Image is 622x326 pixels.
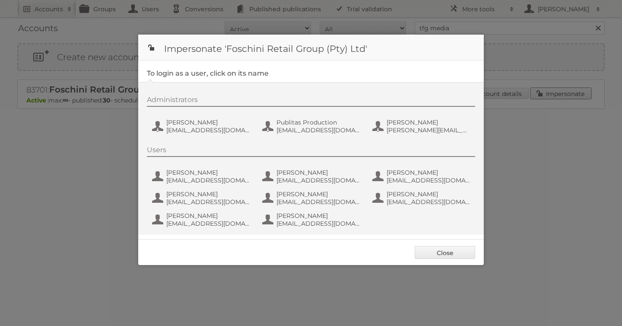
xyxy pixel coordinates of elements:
div: Users [147,146,475,157]
button: [PERSON_NAME] [EMAIL_ADDRESS][DOMAIN_NAME] [261,211,363,228]
span: [PERSON_NAME] [166,190,250,198]
button: Publitas Production [EMAIL_ADDRESS][DOMAIN_NAME] [261,118,363,135]
span: [PERSON_NAME] [166,169,250,176]
button: [PERSON_NAME] [PERSON_NAME][EMAIL_ADDRESS][DOMAIN_NAME] [371,118,473,135]
span: [PERSON_NAME] [166,118,250,126]
span: [EMAIL_ADDRESS][DOMAIN_NAME] [276,126,360,134]
button: [PERSON_NAME] [EMAIL_ADDRESS][DOMAIN_NAME] [151,211,253,228]
span: [EMAIL_ADDRESS][DOMAIN_NAME] [276,220,360,227]
button: [PERSON_NAME] [EMAIL_ADDRESS][DOMAIN_NAME] [151,168,253,185]
div: Administrators [147,96,475,107]
span: [PERSON_NAME] [276,212,360,220]
span: [EMAIL_ADDRESS][DOMAIN_NAME] [276,198,360,206]
button: [PERSON_NAME] [EMAIL_ADDRESS][DOMAIN_NAME] [261,168,363,185]
span: [PERSON_NAME][EMAIL_ADDRESS][DOMAIN_NAME] [387,126,470,134]
span: [EMAIL_ADDRESS][DOMAIN_NAME] [276,176,360,184]
button: [PERSON_NAME] [EMAIL_ADDRESS][DOMAIN_NAME] [371,168,473,185]
span: [PERSON_NAME] [166,212,250,220]
button: [PERSON_NAME] [EMAIL_ADDRESS][DOMAIN_NAME] [371,189,473,207]
span: [EMAIL_ADDRESS][DOMAIN_NAME] [387,198,470,206]
span: [PERSON_NAME] [387,169,470,176]
span: [EMAIL_ADDRESS][DOMAIN_NAME] [166,198,250,206]
h1: Impersonate 'Foschini Retail Group (Pty) Ltd' [138,35,484,61]
button: [PERSON_NAME] [EMAIL_ADDRESS][DOMAIN_NAME] [261,189,363,207]
span: [EMAIL_ADDRESS][DOMAIN_NAME] [166,176,250,184]
a: Close [415,246,475,259]
span: [EMAIL_ADDRESS][DOMAIN_NAME] [387,176,470,184]
button: [PERSON_NAME] [EMAIL_ADDRESS][DOMAIN_NAME] [151,189,253,207]
span: [PERSON_NAME] [387,118,470,126]
span: [PERSON_NAME] [387,190,470,198]
span: [EMAIL_ADDRESS][DOMAIN_NAME] [166,126,250,134]
span: [PERSON_NAME] [276,190,360,198]
span: [EMAIL_ADDRESS][DOMAIN_NAME] [166,220,250,227]
span: [PERSON_NAME] [276,169,360,176]
span: Publitas Production [276,118,360,126]
button: [PERSON_NAME] [EMAIL_ADDRESS][DOMAIN_NAME] [151,118,253,135]
legend: To login as a user, click on its name [147,69,269,77]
